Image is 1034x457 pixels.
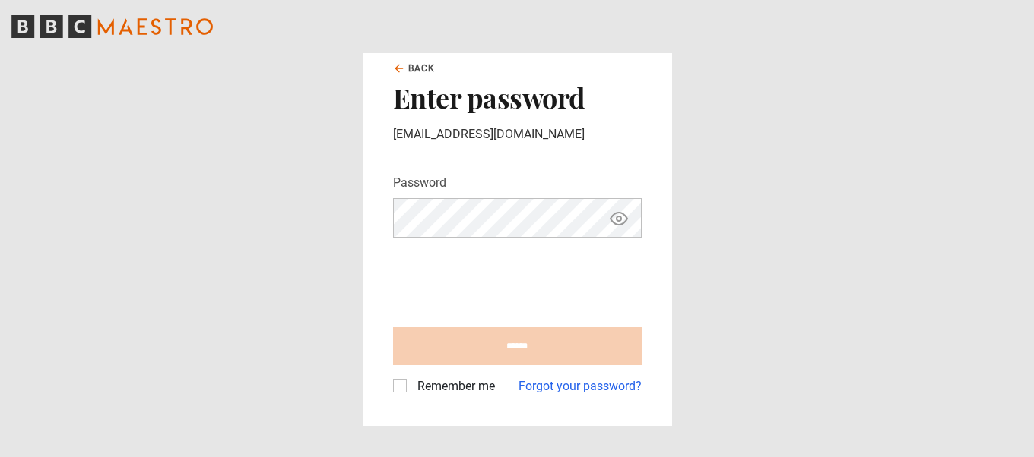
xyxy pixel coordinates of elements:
[393,61,436,75] a: Back
[393,81,642,113] h2: Enter password
[11,15,213,38] svg: BBC Maestro
[393,174,446,192] label: Password
[393,125,642,143] p: [EMAIL_ADDRESS][DOMAIN_NAME]
[519,377,642,396] a: Forgot your password?
[408,61,436,75] span: Back
[393,250,624,309] iframe: reCAPTCHA
[606,205,632,232] button: Show password
[411,377,495,396] label: Remember me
